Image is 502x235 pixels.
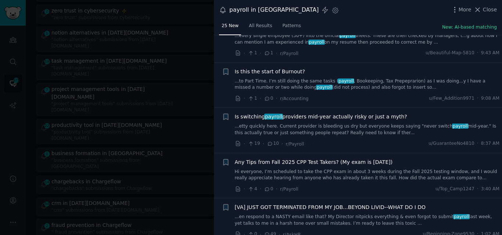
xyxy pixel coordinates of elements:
[483,6,497,14] span: Close
[280,51,298,56] span: r/Payroll
[235,214,500,227] a: ...en respond to a NASTY email like that? My Director nitpicks everything & even forgot to submit...
[222,23,239,29] span: 25 New
[263,140,264,148] span: ·
[248,186,257,192] span: 4
[248,95,257,102] span: 1
[481,140,499,147] span: 8:37 AM
[235,113,407,121] a: Is switchingpayrollproviders mid-year actually risky or just a myth?
[235,68,305,76] a: Is this the start of Burnout?
[248,140,260,147] span: 19
[235,78,500,91] a: ...to Part Time. I’m still doing the same tasks (payroll, Bookeeping, Tax Prepeprarion) as I was ...
[426,50,474,56] span: u/Beautiful-Map-5810
[260,49,261,57] span: ·
[474,6,497,14] button: Close
[308,40,325,45] span: payroll
[459,6,471,14] span: More
[260,95,261,102] span: ·
[264,95,273,102] span: 0
[264,114,283,120] span: payroll
[286,142,304,147] span: r/Payroll
[280,187,298,192] span: r/Payroll
[429,140,474,147] span: u/GuaranteeNo4810
[235,113,407,121] span: Is switching providers mid-year actually risky or just a myth?
[280,20,304,35] a: Patterns
[276,49,277,57] span: ·
[481,186,499,192] span: 3:40 AM
[249,23,272,29] span: All Results
[244,185,245,193] span: ·
[235,123,500,136] a: ...etty quickly here. Current provider is bleeding us dry but everyone keeps saying "never switch...
[338,78,354,84] span: payroll
[429,95,474,102] span: u/Few_Addition9971
[246,20,275,35] a: All Results
[283,23,301,29] span: Patterns
[435,186,474,192] span: u/Top_Camp1247
[267,140,279,147] span: 10
[276,185,277,193] span: ·
[481,95,499,102] span: 9:08 AM
[260,185,261,193] span: ·
[235,169,500,181] a: Hi everyone, I’m scheduled to take the CPP exam in about 3 weeks during the Fall 2025 testing win...
[442,24,497,31] button: New: AI-based matching
[282,140,283,148] span: ·
[235,158,393,166] a: Any Tips from Fall 2025 CPP Test Takers? (My exam is [DATE])
[235,33,500,45] a: ...every single employee (30+) into the officialpayrollsheets. These are then checked by managers...
[477,95,478,102] span: ·
[264,50,273,56] span: 1
[477,140,478,147] span: ·
[477,186,478,192] span: ·
[477,50,478,56] span: ·
[481,50,499,56] span: 9:43 AM
[264,186,273,192] span: 0
[229,5,319,15] div: payroll in [GEOGRAPHIC_DATA]
[244,95,245,102] span: ·
[244,140,245,148] span: ·
[276,95,277,102] span: ·
[451,6,471,14] button: More
[235,203,426,211] a: [VA] JUST GOT TERMINATED FROM MY JOB...BEYOND LIVID--WHAT DO I DO
[453,214,470,219] span: payroll
[248,50,257,56] span: 1
[339,33,356,38] span: payroll
[244,49,245,57] span: ·
[316,85,333,90] span: payroll
[452,124,469,129] span: payroll
[219,20,241,35] a: 25 New
[280,96,309,101] span: r/Accounting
